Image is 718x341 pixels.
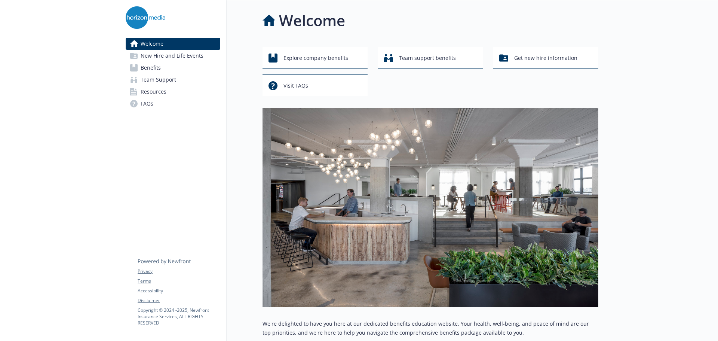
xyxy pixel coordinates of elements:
[283,79,308,93] span: Visit FAQs
[138,278,220,284] a: Terms
[138,268,220,275] a: Privacy
[126,74,220,86] a: Team Support
[126,50,220,62] a: New Hire and Life Events
[141,98,153,110] span: FAQs
[141,50,203,62] span: New Hire and Life Events
[263,108,598,307] img: overview page banner
[378,47,483,68] button: Team support benefits
[141,38,163,50] span: Welcome
[283,51,348,65] span: Explore company benefits
[263,74,368,96] button: Visit FAQs
[279,9,345,32] h1: Welcome
[138,307,220,326] p: Copyright © 2024 - 2025 , Newfront Insurance Services, ALL RIGHTS RESERVED
[126,86,220,98] a: Resources
[138,297,220,304] a: Disclaimer
[399,51,456,65] span: Team support benefits
[126,38,220,50] a: Welcome
[263,319,598,337] p: We're delighted to have you here at our dedicated benefits education website. Your health, well-b...
[141,86,166,98] span: Resources
[138,287,220,294] a: Accessibility
[263,47,368,68] button: Explore company benefits
[141,74,176,86] span: Team Support
[126,98,220,110] a: FAQs
[493,47,598,68] button: Get new hire information
[141,62,161,74] span: Benefits
[126,62,220,74] a: Benefits
[514,51,577,65] span: Get new hire information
